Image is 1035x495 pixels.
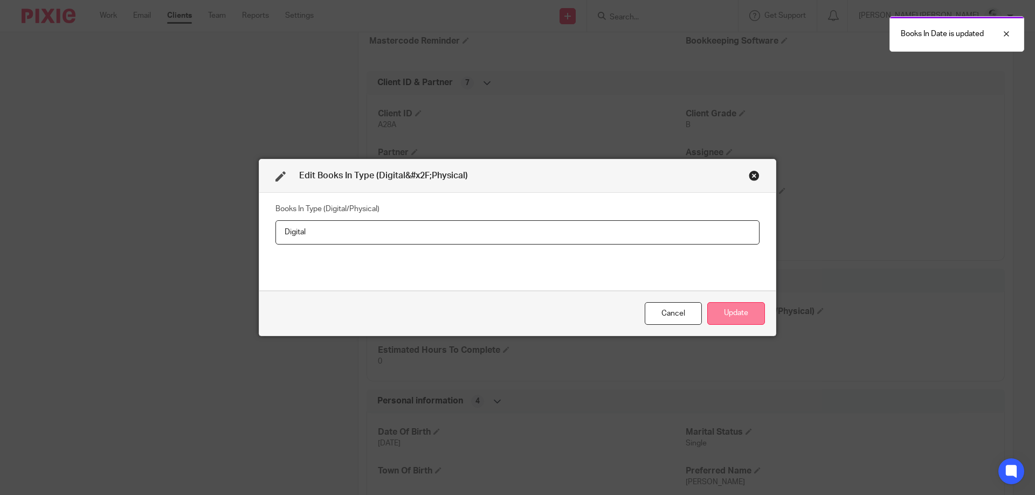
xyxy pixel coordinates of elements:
[707,302,765,325] button: Update
[275,220,760,245] input: Books In Type (Digital/Physical)
[901,29,984,39] p: Books In Date is updated
[749,170,760,181] div: Close this dialog window
[299,171,468,180] span: Edit Books In Type (Digital&#x2F;Physical)
[275,204,379,214] label: Books In Type (Digital/Physical)
[645,302,702,325] div: Close this dialog window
